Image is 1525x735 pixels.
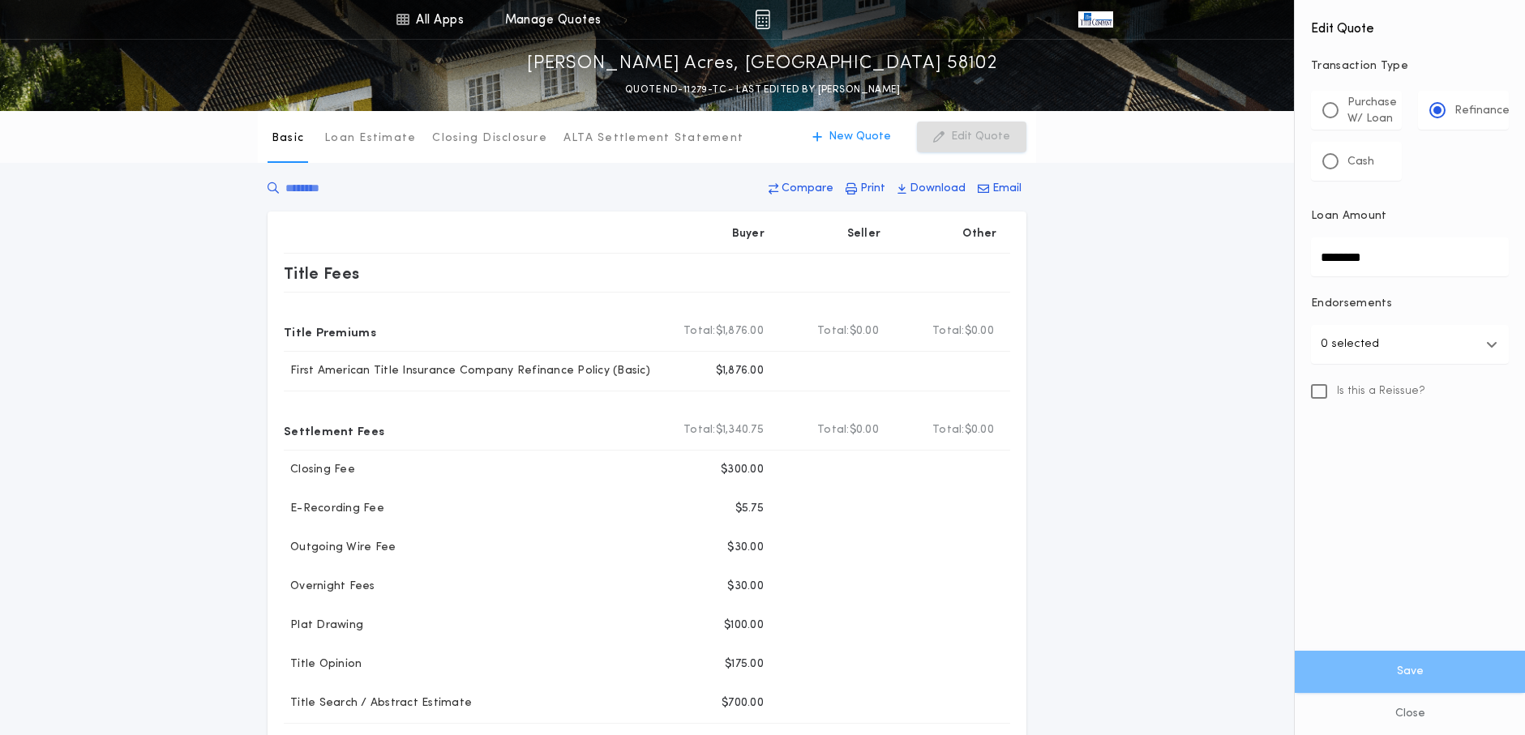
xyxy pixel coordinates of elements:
p: Purchase W/ Loan [1347,95,1397,127]
p: Settlement Fees [284,417,384,443]
span: $0.00 [850,323,879,340]
span: $0.00 [850,422,879,438]
p: Title Fees [284,260,360,286]
p: Email [992,181,1022,197]
p: Download [910,181,966,197]
p: Basic [272,130,304,147]
p: Outgoing Wire Fee [284,540,396,556]
button: Close [1295,693,1525,735]
button: Save [1295,651,1525,693]
p: Refinance [1454,103,1510,119]
button: Edit Quote [917,122,1026,152]
p: Transaction Type [1311,58,1509,75]
p: $700.00 [722,695,764,711]
span: $1,340.75 [716,422,764,438]
p: Title Premiums [284,318,376,344]
p: Closing Fee [284,462,355,478]
p: Edit Quote [951,129,1010,145]
p: Plat Drawing [284,617,363,634]
p: Title Search / Abstract Estimate [284,695,472,711]
img: vs-icon [1078,11,1112,28]
p: 0 selected [1321,335,1379,354]
b: Total: [932,422,965,438]
p: First American Title Insurance Company Refinance Policy (Basic) [284,363,650,379]
input: Loan Amount [1311,237,1509,276]
h4: Edit Quote [1311,10,1509,39]
p: $5.75 [735,501,764,517]
p: $300.00 [721,462,764,478]
p: $175.00 [725,656,764,673]
p: E-Recording Fee [284,501,384,517]
p: Overnight Fees [284,579,375,595]
p: ALTA Settlement Statement [563,130,743,147]
p: Endorsements [1311,296,1509,312]
p: Seller [847,226,881,242]
p: [PERSON_NAME] Acres, [GEOGRAPHIC_DATA] 58102 [527,51,997,77]
p: $30.00 [727,540,764,556]
img: img [755,10,770,29]
span: $0.00 [965,422,994,438]
p: Title Opinion [284,656,362,673]
b: Total: [932,323,965,340]
p: $30.00 [727,579,764,595]
p: New Quote [829,129,891,145]
p: Other [963,226,997,242]
p: $100.00 [724,617,764,634]
button: Download [893,174,970,203]
p: Cash [1347,154,1374,170]
b: Total: [817,422,850,438]
span: $0.00 [965,323,994,340]
b: Total: [683,422,716,438]
p: Closing Disclosure [432,130,547,147]
p: Loan Amount [1311,208,1387,224]
p: Buyer [732,226,765,242]
p: $1,876.00 [716,363,764,379]
p: Print [860,181,885,197]
button: New Quote [796,122,907,152]
p: QUOTE ND-11279-TC - LAST EDITED BY [PERSON_NAME] [625,82,900,98]
b: Total: [683,323,716,340]
button: Email [973,174,1026,203]
button: Print [841,174,890,203]
span: $1,876.00 [716,323,764,340]
span: Is this a Reissue? [1337,383,1425,400]
p: Loan Estimate [324,130,416,147]
p: Compare [782,181,833,197]
button: Compare [764,174,838,203]
b: Total: [817,323,850,340]
button: 0 selected [1311,325,1509,364]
